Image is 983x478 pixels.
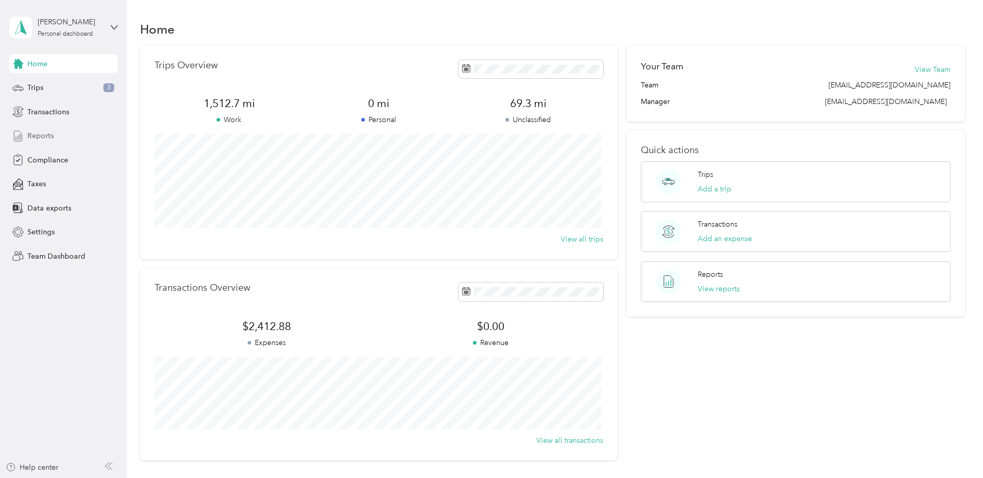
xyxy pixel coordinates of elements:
span: Home [27,58,48,69]
button: View Team [915,64,950,75]
span: 3 [103,83,114,93]
h1: Home [140,24,175,35]
span: Taxes [27,178,46,189]
p: Transactions Overview [155,282,250,293]
span: 1,512.7 mi [155,96,304,111]
span: Transactions [27,107,69,117]
button: Add an expense [698,233,752,244]
button: View reports [698,283,740,294]
button: Help center [6,462,58,473]
div: Personal dashboard [38,31,93,37]
p: Transactions [698,219,738,230]
button: Add a trip [698,184,731,195]
span: Team Dashboard [27,251,85,262]
p: Quick actions [641,145,950,156]
p: Unclassified [454,114,603,125]
span: Team [641,80,658,91]
span: Data exports [27,203,71,214]
span: [EMAIL_ADDRESS][DOMAIN_NAME] [828,80,950,91]
p: Reports [698,269,723,280]
span: $2,412.88 [155,319,379,334]
button: View all trips [561,234,603,245]
span: Trips [27,82,43,93]
p: Trips Overview [155,60,218,71]
span: Reports [27,130,54,141]
p: Work [155,114,304,125]
h2: Your Team [641,60,683,73]
span: 69.3 mi [454,96,603,111]
div: [PERSON_NAME] [38,17,102,27]
span: [EMAIL_ADDRESS][DOMAIN_NAME] [825,97,947,106]
p: Expenses [155,337,379,348]
span: $0.00 [379,319,603,334]
p: Trips [698,169,713,180]
span: Manager [641,96,670,107]
iframe: Everlance-gr Chat Button Frame [925,420,983,478]
span: Settings [27,227,55,237]
span: 0 mi [304,96,453,111]
span: Compliance [27,155,68,166]
button: View all transactions [536,435,603,446]
p: Personal [304,114,453,125]
p: Revenue [379,337,603,348]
